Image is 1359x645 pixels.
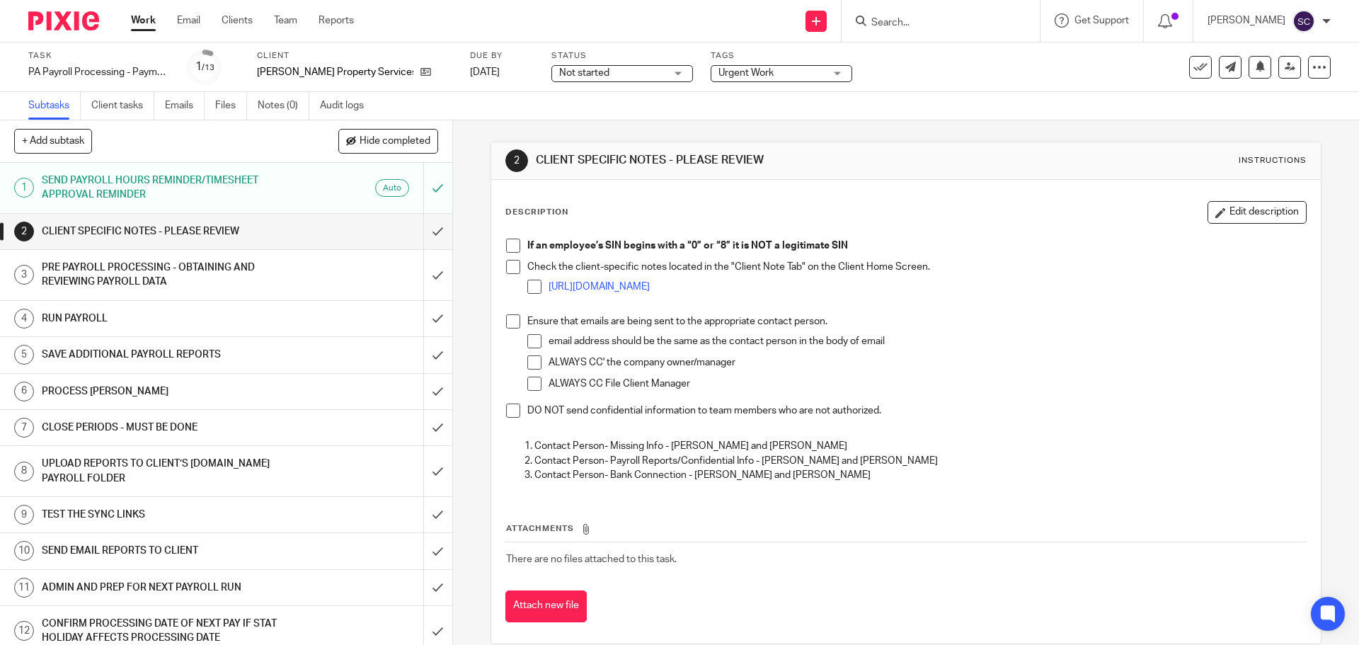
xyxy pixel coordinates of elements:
[14,578,34,598] div: 11
[165,92,205,120] a: Emails
[534,454,1305,468] p: Contact Person- Payroll Reports/Confidential Info - [PERSON_NAME] and [PERSON_NAME]
[549,334,1305,348] p: email address should be the same as the contact person in the body of email
[14,129,92,153] button: + Add subtask
[527,241,848,251] strong: If an employee’s SIN begins with a “0” or “8” it is NOT a legitimate SIN
[42,417,287,438] h1: CLOSE PERIODS - MUST BE DONE
[549,282,650,292] a: [URL][DOMAIN_NAME]
[527,314,1305,329] p: Ensure that emails are being sent to the appropriate contact person.
[42,344,287,365] h1: SAVE ADDITIONAL PAYROLL REPORTS
[195,59,214,75] div: 1
[534,439,1305,453] p: Contact Person- Missing Info - [PERSON_NAME] and [PERSON_NAME]
[42,308,287,329] h1: RUN PAYROLL
[14,541,34,561] div: 10
[1208,201,1307,224] button: Edit description
[42,381,287,402] h1: PROCESS [PERSON_NAME]
[549,377,1305,391] p: ALWAYS CC File Client Manager
[258,92,309,120] a: Notes (0)
[42,577,287,598] h1: ADMIN AND PREP FOR NEXT PAYROLL RUN
[42,540,287,561] h1: SEND EMAIL REPORTS TO CLIENT
[1074,16,1129,25] span: Get Support
[28,65,170,79] div: PA Payroll Processing - PaymentEvolution - Bi-Weekly
[28,11,99,30] img: Pixie
[274,13,297,28] a: Team
[536,153,936,168] h1: CLIENT SPECIFIC NOTES - PLEASE REVIEW
[711,50,852,62] label: Tags
[320,92,374,120] a: Audit logs
[14,309,34,329] div: 4
[14,505,34,525] div: 9
[28,92,81,120] a: Subtasks
[257,50,452,62] label: Client
[202,64,214,72] small: /13
[42,170,287,206] h1: SEND PAYROLL HOURS REMINDER/TIMESHEET APPROVAL REMINDER
[131,13,156,28] a: Work
[360,136,430,147] span: Hide completed
[506,554,677,564] span: There are no files attached to this task.
[527,260,1305,274] p: Check the client-specific notes located in the "Client Note Tab" on the Client Home Screen.
[42,221,287,242] h1: CLIENT SPECIFIC NOTES - PLEASE REVIEW
[375,179,409,197] div: Auto
[14,222,34,241] div: 2
[506,525,574,532] span: Attachments
[551,50,693,62] label: Status
[319,13,354,28] a: Reports
[14,462,34,481] div: 8
[505,207,568,218] p: Description
[718,68,774,78] span: Urgent Work
[28,50,170,62] label: Task
[870,17,997,30] input: Search
[14,178,34,198] div: 1
[559,68,609,78] span: Not started
[14,265,34,285] div: 3
[42,504,287,525] h1: TEST THE SYNC LINKS
[1208,13,1285,28] p: [PERSON_NAME]
[14,418,34,438] div: 7
[215,92,247,120] a: Files
[549,355,1305,370] p: ALWAYS CC' the company owner/manager
[534,468,1305,482] p: Contact Person- Bank Connection - [PERSON_NAME] and [PERSON_NAME]
[505,590,587,622] button: Attach new file
[42,257,287,293] h1: PRE PAYROLL PROCESSING - OBTAINING AND REVIEWING PAYROLL DATA
[91,92,154,120] a: Client tasks
[527,404,1305,418] p: DO NOT send confidential information to team members who are not authorized.
[14,621,34,641] div: 12
[14,345,34,365] div: 5
[177,13,200,28] a: Email
[1239,155,1307,166] div: Instructions
[257,65,413,79] p: [PERSON_NAME] Property Services Inc.
[1292,10,1315,33] img: svg%3E
[14,382,34,401] div: 6
[470,50,534,62] label: Due by
[470,67,500,77] span: [DATE]
[222,13,253,28] a: Clients
[338,129,438,153] button: Hide completed
[42,453,287,489] h1: UPLOAD REPORTS TO CLIENT’S [DOMAIN_NAME] PAYROLL FOLDER
[505,149,528,172] div: 2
